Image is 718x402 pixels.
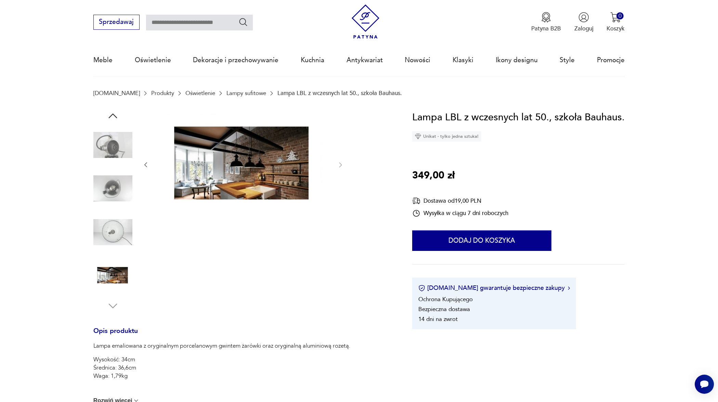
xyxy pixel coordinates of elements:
button: Dodaj do koszyka [412,230,551,251]
li: Ochrona Kupującego [418,295,473,303]
button: 0Koszyk [606,12,625,32]
img: Ikonka użytkownika [578,12,589,23]
h3: Opis produktu [93,329,392,342]
button: Szukaj [238,17,248,27]
a: Ikona medaluPatyna B2B [531,12,561,32]
button: Patyna B2B [531,12,561,32]
h1: Lampa LBL z wczesnych lat 50., szkoła Bauhaus. [412,110,625,125]
li: Bezpieczna dostawa [418,305,470,313]
button: Zaloguj [574,12,593,32]
p: Patyna B2B [531,25,561,32]
div: Dostawa od 19,00 PLN [412,197,508,205]
a: Promocje [597,44,625,76]
p: Koszyk [606,25,625,32]
a: Nowości [405,44,430,76]
a: Lampy sufitowe [226,90,266,96]
img: Zdjęcie produktu Lampa LBL z wczesnych lat 50., szkoła Bauhaus. [93,213,132,252]
a: Kuchnia [301,44,324,76]
div: Unikat - tylko jedna sztuka! [412,131,481,142]
img: Zdjęcie produktu Lampa LBL z wczesnych lat 50., szkoła Bauhaus. [93,256,132,295]
img: Zdjęcie produktu Lampa LBL z wczesnych lat 50., szkoła Bauhaus. [93,125,132,164]
p: Lampa LBL z wczesnych lat 50., szkoła Bauhaus. [277,90,402,96]
img: Ikona diamentu [415,133,421,139]
a: Dekoracje i przechowywanie [193,44,278,76]
a: Oświetlenie [135,44,171,76]
iframe: Smartsupp widget button [695,375,714,394]
button: Sprzedawaj [93,15,140,30]
p: 349,00 zł [412,168,455,184]
button: [DOMAIN_NAME] gwarantuje bezpieczne zakupy [418,284,570,292]
a: Klasyki [453,44,473,76]
a: Oświetlenie [185,90,215,96]
a: Ikony designu [496,44,538,76]
li: 14 dni na zwrot [418,315,458,323]
a: Meble [93,44,113,76]
p: Zaloguj [574,25,593,32]
img: Ikona certyfikatu [418,285,425,292]
img: Ikona dostawy [412,197,420,205]
a: Style [560,44,575,76]
p: Wysokość: 34cm Średnica: 36,6cm Waga: 1,79kg [93,356,350,380]
img: Patyna - sklep z meblami i dekoracjami vintage [348,4,383,39]
img: Ikona medalu [541,12,551,23]
img: Ikona koszyka [610,12,621,23]
img: Zdjęcie produktu Lampa LBL z wczesnych lat 50., szkoła Bauhaus. [93,169,132,208]
img: Ikona strzałki w prawo [568,286,570,290]
img: Zdjęcie produktu Lampa LBL z wczesnych lat 50., szkoła Bauhaus. [157,110,329,219]
a: [DOMAIN_NAME] [93,90,140,96]
a: Sprzedawaj [93,20,140,25]
a: Antykwariat [347,44,383,76]
div: Wysyłka w ciągu 7 dni roboczych [412,209,508,217]
a: Produkty [151,90,174,96]
p: Lampa emaliowana z oryginalnym porcelanowym gwintem żarówki oraz oryginalną aluminiową rozetą. [93,342,350,350]
div: 0 [616,12,624,19]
